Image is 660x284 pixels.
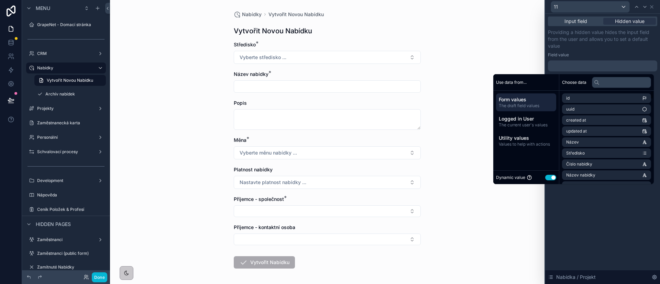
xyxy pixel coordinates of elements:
[26,190,106,201] a: Nápověda
[26,63,106,73] a: Nabídky
[92,272,107,282] button: Done
[234,205,421,217] button: Select Button
[34,89,106,100] a: Archív nabídek
[268,11,324,18] a: Vytvořit Novou Nabídku
[26,48,106,59] a: CRM
[47,78,93,83] span: Vytvořit Novou Nabídku
[240,54,286,61] span: Vyberte středisko ...
[36,221,71,228] span: Hidden pages
[499,135,553,141] span: Utility values
[234,42,256,47] span: Středisko
[234,26,312,36] h1: Vytvořit Novou Nabídku
[26,103,106,114] a: Projekty
[499,103,553,109] span: The draft field values
[242,11,262,18] span: Nabídky
[37,149,95,155] label: Schvalovací procesy
[234,196,284,202] span: Příjemce - společnost
[234,167,273,172] span: Platnost nabídky
[234,176,421,189] button: Select Button
[496,80,527,85] span: Use data from...
[37,237,95,242] label: Zaměstnanci
[26,248,106,259] a: Zaměstnanci (public form)
[234,137,246,143] span: Měna
[615,18,645,25] span: Hidden value
[37,192,104,198] label: Nápověda
[234,51,421,64] button: Select Button
[499,115,553,122] span: Logged in User
[37,178,95,183] label: Development
[26,234,106,245] a: Zaměstnanci
[37,22,104,27] label: GrapeNet - Domací stránka
[234,146,421,159] button: Select Button
[564,18,587,25] span: Input field
[562,80,586,85] span: Choose data
[240,149,297,156] span: Vyberte měnu nabídky ...
[26,204,106,215] a: Ceník Položek & Profesí
[493,91,559,152] div: scrollable content
[37,264,104,270] label: Zamítnuté Nabídky
[45,91,104,97] label: Archív nabídek
[556,274,596,281] span: Nabídka / Projekt
[240,179,306,186] span: Nastavte platnost nabídky ...
[37,65,92,71] label: Nabídky
[234,100,247,106] span: Popis
[26,132,106,143] a: Personální
[37,135,95,140] label: Personální
[499,96,553,103] span: Form values
[26,175,106,186] a: Development
[499,141,553,147] span: Values to help with actions
[496,175,525,180] span: Dynamic value
[548,52,569,58] label: Field value
[34,75,106,86] a: Vytvořit Novou Nabídku
[234,224,295,230] span: Příjemce - kontaktní osoba
[36,5,50,12] span: Menu
[548,29,657,49] p: Providing a hidden value hides the input field from the user and allows you to set a default value
[26,117,106,128] a: Zaměstnanecká karta
[37,51,95,56] label: CRM
[499,122,553,128] span: The current user's values
[554,3,558,10] span: 11
[234,11,262,18] a: Nabídky
[37,120,104,126] label: Zaměstnanecká karta
[234,234,421,245] button: Select Button
[26,19,106,30] a: GrapeNet - Domací stránka
[26,146,106,157] a: Schvalovací procesy
[37,207,104,212] label: Ceník Položek & Profesí
[26,262,106,273] a: Zamítnuté Nabídky
[37,251,104,256] label: Zaměstnanci (public form)
[551,1,630,13] button: 11
[234,71,268,77] span: Název nabídky
[37,106,95,111] label: Projekty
